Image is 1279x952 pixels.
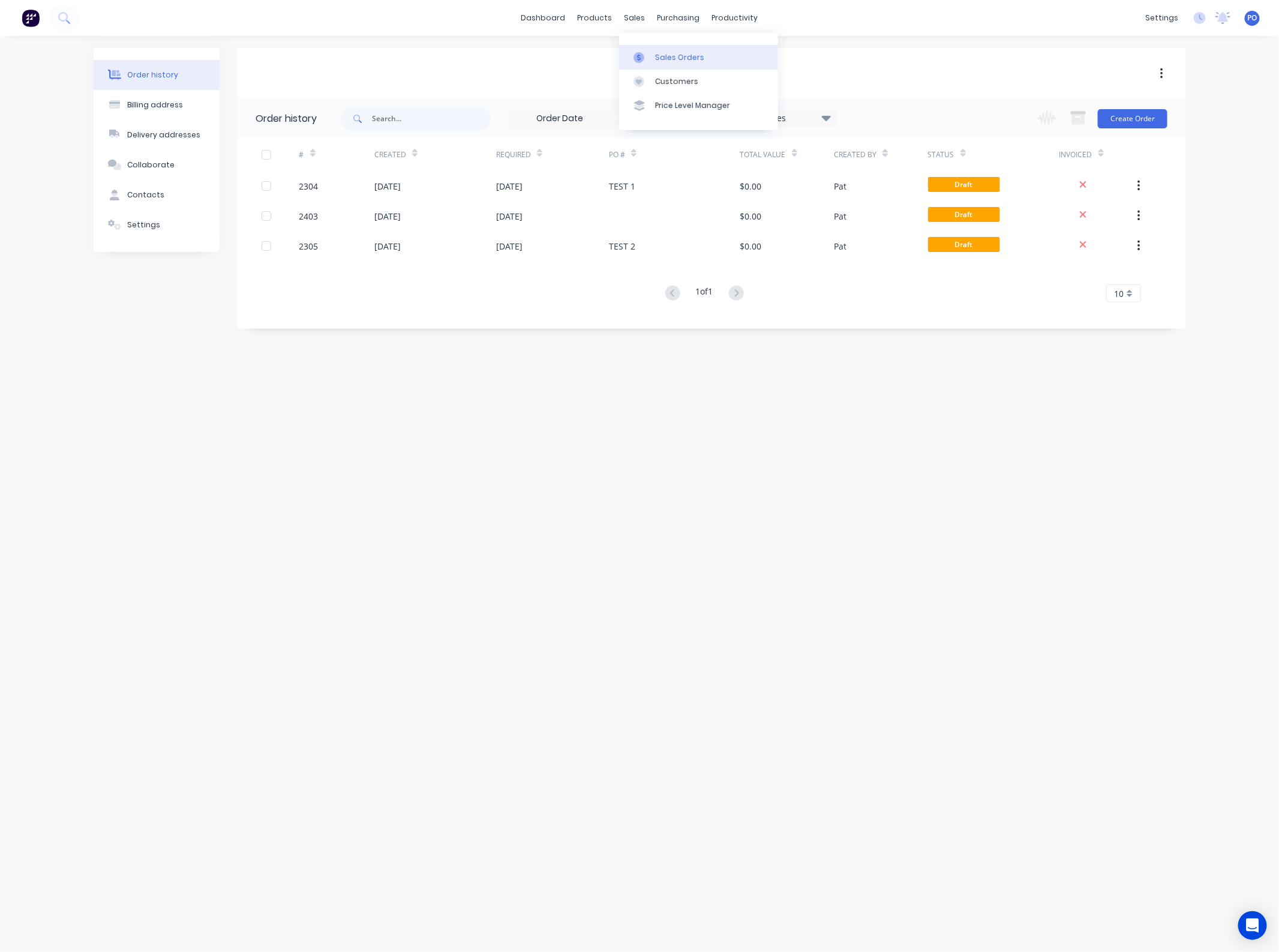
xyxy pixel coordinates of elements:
div: Pat [834,210,846,223]
input: Search... [372,107,491,131]
div: Sales Orders [655,52,704,63]
button: Settings [94,210,220,240]
div: 2304 [299,180,319,193]
div: $0.00 [740,180,762,193]
div: [DATE] [374,210,401,223]
a: Price Level Manager [619,94,778,118]
img: Factory [22,9,40,27]
button: Order history [94,60,220,90]
div: Customers [655,76,698,87]
div: # [299,149,304,160]
div: Status [928,149,954,160]
button: Contacts [94,180,220,210]
button: Billing address [94,90,220,120]
div: $0.00 [740,240,762,253]
div: Required [496,138,609,171]
button: Delivery addresses [94,120,220,150]
div: products [572,9,619,27]
div: Order history [127,70,178,80]
a: Customers [619,70,778,94]
a: dashboard [515,9,572,27]
div: # [299,138,374,171]
span: Draft [928,207,1000,222]
div: productivity [706,9,764,27]
div: Total Value [740,149,786,160]
input: Order Date [509,110,610,128]
div: Open Intercom Messenger [1238,911,1267,940]
div: Order history [256,112,317,126]
div: 2403 [299,210,319,223]
div: settings [1139,9,1184,27]
div: Created By [834,138,927,171]
div: Created [374,149,406,160]
div: purchasing [651,9,706,27]
div: Contacts [127,190,164,200]
div: [DATE] [374,180,401,193]
span: PO [1248,13,1257,23]
div: Required [496,149,531,160]
div: $0.00 [740,210,762,223]
div: Created [374,138,496,171]
span: Draft [928,237,1000,252]
div: PO # [609,149,625,160]
div: Settings [127,220,160,230]
div: [DATE] [496,180,523,193]
div: Invoiced [1059,138,1134,171]
div: Invoiced [1059,149,1092,160]
div: Pat [834,180,846,193]
div: Status [928,138,1059,171]
div: TEST 2 [609,240,635,253]
div: Pat [834,240,846,253]
span: Draft [928,177,1000,192]
button: Create Order [1098,109,1167,128]
div: TEST 1 [609,180,635,193]
button: Collaborate [94,150,220,180]
div: [DATE] [496,240,523,253]
div: PO # [609,138,740,171]
div: Total Value [740,138,834,171]
div: Billing address [127,100,183,110]
a: Sales Orders [619,45,778,69]
div: 2305 [299,240,319,253]
div: [DATE] [374,240,401,253]
div: Price Level Manager [655,100,730,111]
span: 10 [1114,287,1124,300]
div: Delivery addresses [127,130,200,140]
div: 1 of 1 [696,285,713,302]
div: Collaborate [127,160,175,170]
div: 5 Statuses [737,112,838,125]
div: Created By [834,149,876,160]
div: [DATE] [496,210,523,223]
div: sales [619,9,651,27]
